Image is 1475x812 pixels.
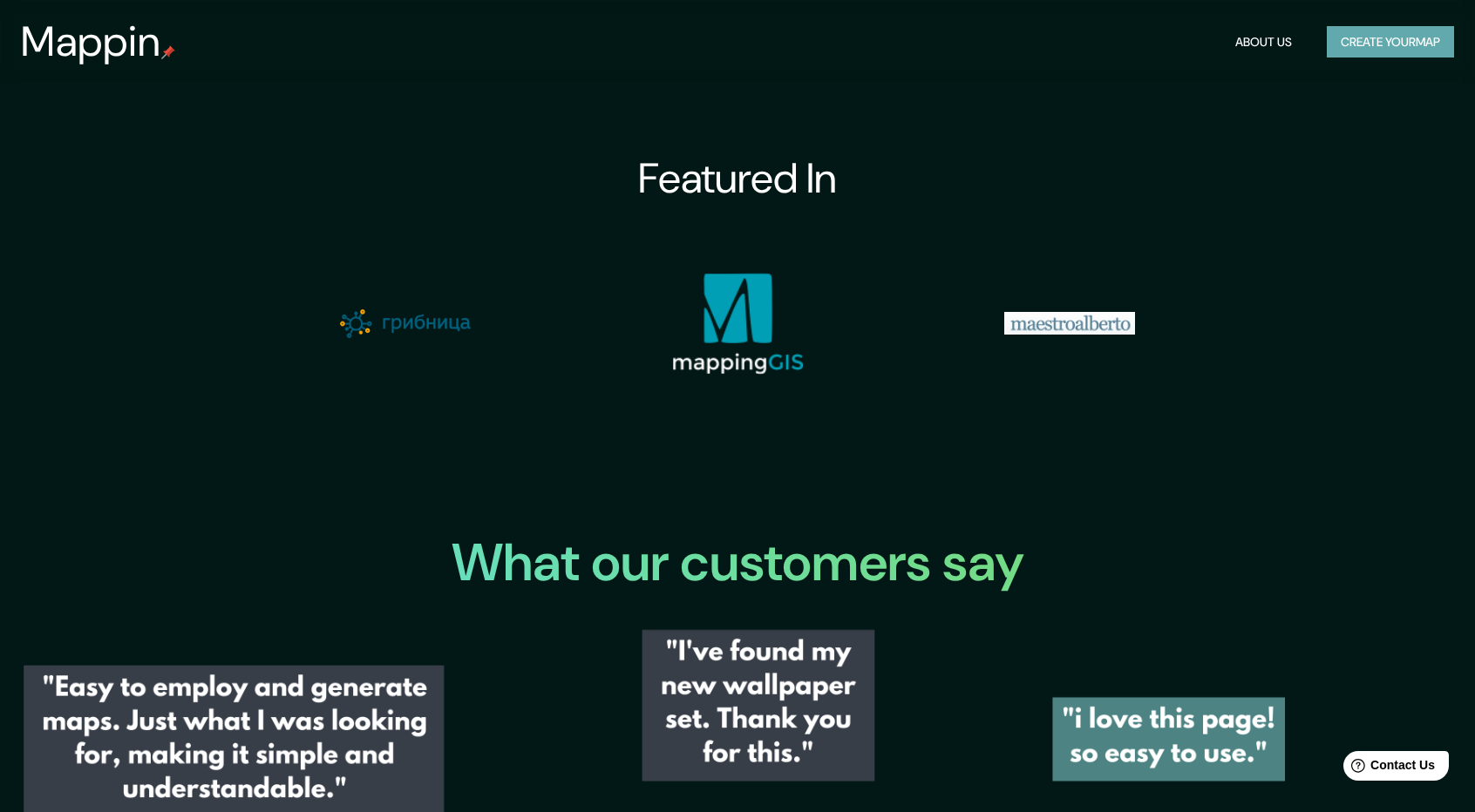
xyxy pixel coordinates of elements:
button: Create yourmap [1327,26,1454,58]
button: About Us [1228,26,1299,58]
img: gribnica-logo [340,309,471,337]
img: maestroalberto-logo [1004,312,1135,335]
img: mappin-pin [161,45,175,59]
img: mappinggis-logo [672,273,803,374]
h3: Mappin [21,17,161,66]
h3: Featured In [638,154,837,203]
iframe: Help widget launcher [1320,744,1456,793]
